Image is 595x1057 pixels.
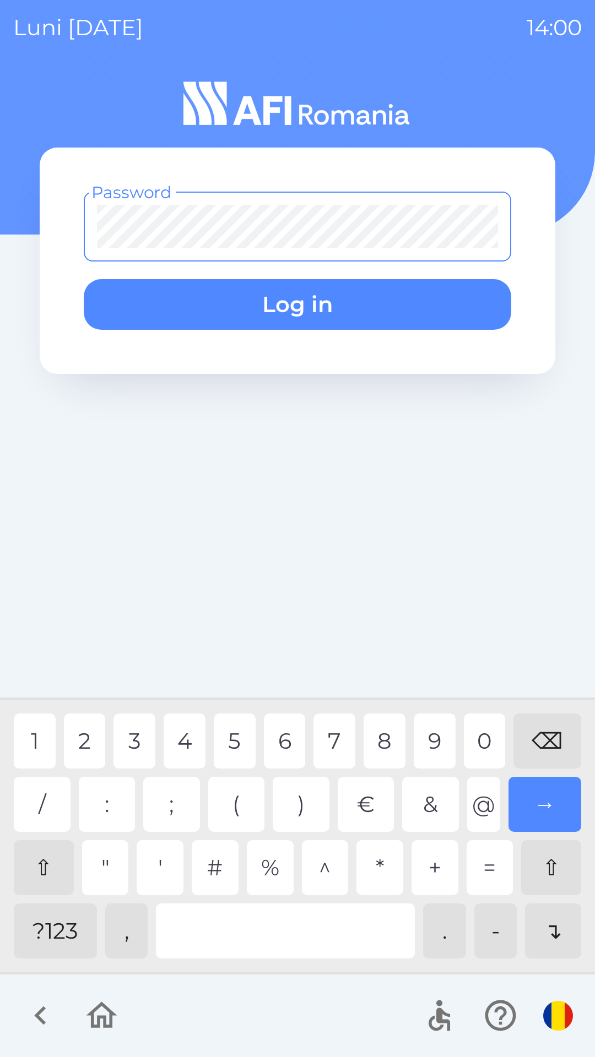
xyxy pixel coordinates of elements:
[543,1001,573,1031] img: ro flag
[13,11,143,44] p: luni [DATE]
[40,77,555,130] img: Logo
[91,181,171,204] label: Password
[84,279,511,330] button: Log in
[527,11,582,44] p: 14:00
